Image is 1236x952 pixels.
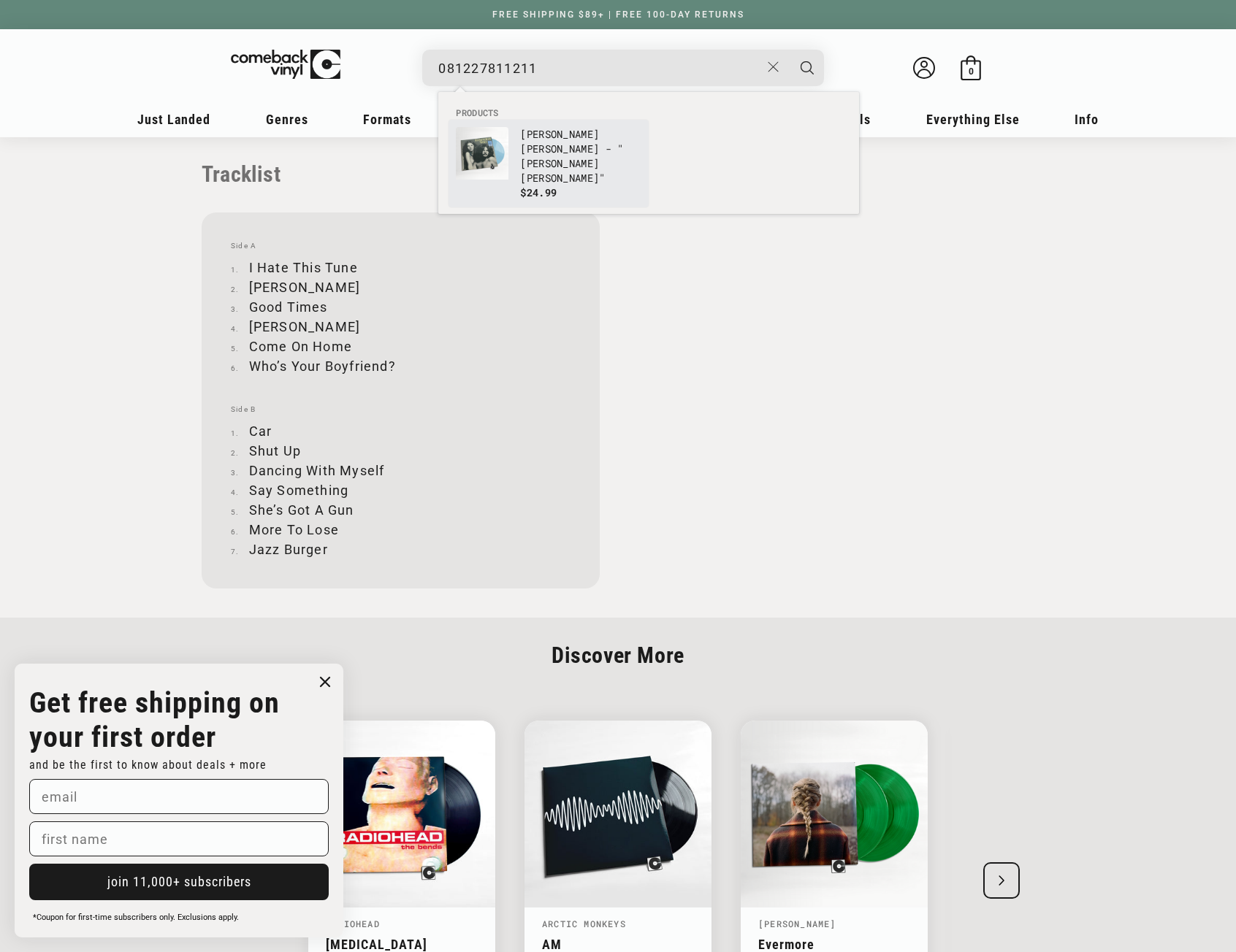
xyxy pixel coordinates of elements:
a: Arctic Monkeys [542,918,626,929]
li: Who’s Your Boyfriend? [231,356,571,376]
p: Tracklist [202,161,600,187]
input: first name [29,821,329,856]
span: Info [1075,112,1099,127]
span: Formats [363,112,411,127]
li: products: Buckingham Nicks - "Buckingham Nicks" [449,120,649,207]
a: [MEDICAL_DATA] [326,937,478,952]
li: Products [449,107,849,120]
li: Say Something [231,480,571,500]
span: $24.99 [520,185,557,199]
img: Buckingham Nicks - "Buckingham Nicks" [456,127,508,180]
button: Search [789,50,825,86]
div: Next slide [983,862,1020,899]
li: Shut Up [231,441,571,461]
a: AM [542,937,694,952]
span: *Coupon for first-time subscribers only. Exclusions apply. [33,913,239,922]
strong: Get free shipping on your first order [29,686,280,754]
li: Good Times [231,297,571,317]
button: join 11,000+ subscribers [29,864,329,900]
span: 0 [969,66,974,77]
span: and be the first to know about deals + more [29,758,267,772]
a: Radiohead [326,918,380,929]
span: Side A [231,242,571,250]
li: More To Lose [231,520,571,540]
p: [PERSON_NAME] [PERSON_NAME] - "[PERSON_NAME] [PERSON_NAME]" [520,127,641,185]
li: Car [231,421,571,441]
span: Side B [231,405,571,414]
li: She’s Got A Gun [231,500,571,520]
button: Close [760,51,787,83]
button: Close dialog [314,671,336,693]
a: Buckingham Nicks - "Buckingham Nicks" [PERSON_NAME] [PERSON_NAME] - "[PERSON_NAME] [PERSON_NAME]"... [456,127,641,200]
div: Products [438,92,859,214]
div: Search [422,50,824,86]
li: [PERSON_NAME] [231,277,571,297]
a: FREE SHIPPING $89+ | FREE 100-DAY RETURNS [478,9,759,20]
li: Jazz Burger [231,540,571,559]
li: I Hate This Tune [231,258,571,277]
a: Evermore [758,937,910,952]
li: Dancing With Myself [231,461,571,480]
span: Genres [266,112,308,127]
span: Just Landed [137,112,210,127]
li: [PERSON_NAME] [231,317,571,337]
input: email [29,779,329,814]
input: When autocomplete results are available use up and down arrows to review and enter to select [438,53,760,83]
li: Come On Home [231,337,571,356]
span: Everything Else [926,112,1020,127]
a: [PERSON_NAME] [758,918,836,929]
